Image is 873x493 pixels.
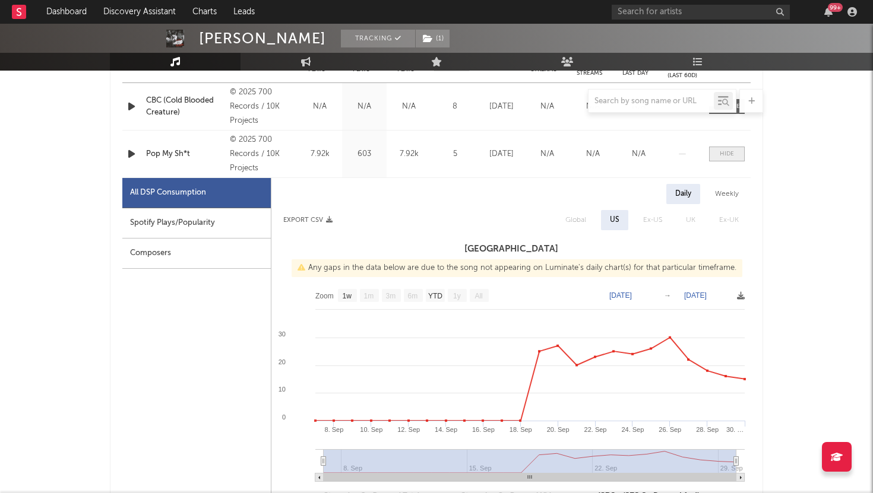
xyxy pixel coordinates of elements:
[283,217,333,224] button: Export CSV
[726,426,744,433] text: 30. …
[292,259,742,277] div: Any gaps in the data below are due to the song not appearing on Luminate's daily chart(s) for tha...
[146,148,224,160] a: Pop My Sh*t
[360,426,382,433] text: 10. Sep
[527,148,567,160] div: N/A
[434,148,476,160] div: 5
[343,292,352,300] text: 1w
[279,330,286,338] text: 30
[386,292,396,300] text: 3m
[475,292,482,300] text: All
[828,3,843,12] div: 99 +
[122,208,271,238] div: Spotify Plays/Popularity
[428,292,442,300] text: YTD
[315,292,334,300] text: Zoom
[122,238,271,269] div: Composers
[408,292,418,300] text: 6m
[279,386,286,393] text: 10
[282,414,286,421] text: 0
[271,242,751,256] h3: [GEOGRAPHIC_DATA]
[130,186,206,200] div: All DSP Consumption
[666,184,700,204] div: Daily
[230,85,295,128] div: © 2025 700 Records / 10K Projects
[584,426,607,433] text: 22. Sep
[341,30,415,47] button: Tracking
[621,426,644,433] text: 24. Sep
[199,30,326,47] div: [PERSON_NAME]
[824,7,833,17] button: 99+
[390,148,428,160] div: 7.92k
[301,148,339,160] div: 7.92k
[706,184,748,204] div: Weekly
[416,30,450,47] button: (1)
[482,148,521,160] div: [DATE]
[230,133,295,176] div: © 2025 700 Records / 10K Projects
[345,148,384,160] div: 603
[547,426,570,433] text: 20. Sep
[435,426,457,433] text: 14. Sep
[589,97,714,106] input: Search by song name or URL
[684,291,707,300] text: [DATE]
[612,5,790,20] input: Search for artists
[279,358,286,365] text: 20
[619,148,659,160] div: N/A
[453,292,461,300] text: 1y
[122,178,271,208] div: All DSP Consumption
[720,465,743,472] text: 29. Sep
[325,426,344,433] text: 8. Sep
[510,426,532,433] text: 18. Sep
[609,291,632,300] text: [DATE]
[397,426,420,433] text: 12. Sep
[696,426,719,433] text: 28. Sep
[664,291,671,300] text: →
[659,426,681,433] text: 26. Sep
[573,148,613,160] div: N/A
[472,426,495,433] text: 16. Sep
[415,30,450,47] span: ( 1 )
[610,213,619,227] div: US
[364,292,374,300] text: 1m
